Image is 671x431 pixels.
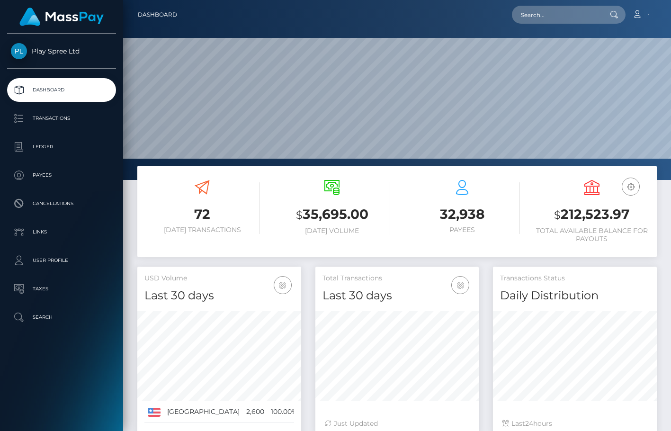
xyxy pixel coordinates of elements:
td: 100.00% [268,401,301,423]
a: Payees [7,163,116,187]
small: $ [554,208,561,222]
h4: Last 30 days [322,287,472,304]
p: Taxes [11,282,112,296]
a: Links [7,220,116,244]
p: Payees [11,168,112,182]
h6: [DATE] Transactions [144,226,260,234]
p: Dashboard [11,83,112,97]
a: Cancellations [7,192,116,215]
a: Search [7,305,116,329]
p: Cancellations [11,197,112,211]
p: Transactions [11,111,112,126]
div: Just Updated [325,419,470,429]
a: Transactions [7,107,116,130]
a: Taxes [7,277,116,301]
a: Dashboard [138,5,177,25]
h5: Total Transactions [322,274,472,283]
p: Ledger [11,140,112,154]
h5: Transactions Status [500,274,650,283]
img: Play Spree Ltd [11,43,27,59]
span: 24 [525,419,533,428]
img: US.png [148,408,161,416]
small: $ [296,208,303,222]
a: Ledger [7,135,116,159]
h6: Total Available Balance for Payouts [534,227,650,243]
h6: [DATE] Volume [274,227,390,235]
input: Search... [512,6,601,24]
p: Links [11,225,112,239]
img: MassPay Logo [19,8,104,26]
div: Last hours [502,419,647,429]
a: Dashboard [7,78,116,102]
h3: 32,938 [404,205,520,224]
h3: 72 [144,205,260,224]
h6: Payees [404,226,520,234]
p: User Profile [11,253,112,268]
h3: 212,523.97 [534,205,650,224]
span: Play Spree Ltd [7,47,116,55]
h5: USD Volume [144,274,294,283]
td: [GEOGRAPHIC_DATA] [164,401,243,423]
td: 2,600 [243,401,268,423]
h4: Last 30 days [144,287,294,304]
a: User Profile [7,249,116,272]
p: Search [11,310,112,324]
h3: 35,695.00 [274,205,390,224]
h4: Daily Distribution [500,287,650,304]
